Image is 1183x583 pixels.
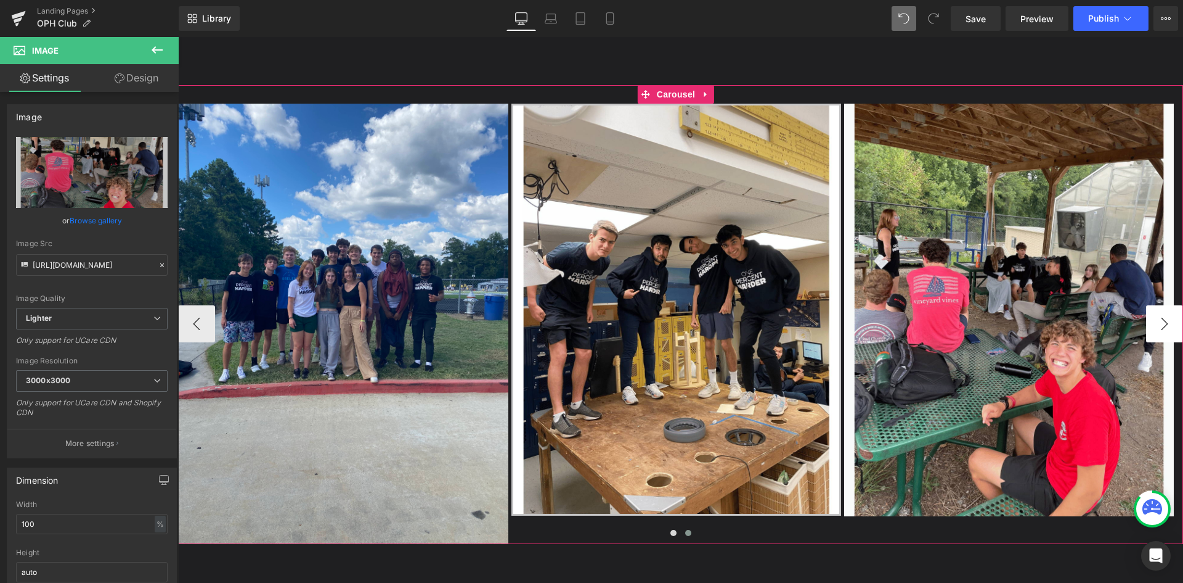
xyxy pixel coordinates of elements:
[202,13,231,24] span: Library
[520,48,536,67] a: Expand / Collapse
[16,336,168,354] div: Only support for UCare CDN
[1006,6,1068,31] a: Preview
[16,514,168,534] input: auto
[7,429,176,458] button: More settings
[32,46,59,56] span: Image
[16,468,59,486] div: Dimension
[16,357,168,365] div: Image Resolution
[37,19,77,28] span: OPH Club
[921,6,946,31] button: Redo
[16,294,168,303] div: Image Quality
[70,210,122,231] a: Browse gallery
[1153,6,1178,31] button: More
[16,548,168,557] div: Height
[595,6,625,31] a: Mobile
[1141,541,1171,571] div: Open Intercom Messenger
[179,6,240,31] a: New Library
[92,64,181,92] a: Design
[16,214,168,227] div: or
[1020,12,1054,25] span: Preview
[16,239,168,248] div: Image Src
[1088,14,1119,23] span: Publish
[16,254,168,276] input: Link
[26,313,52,323] b: Lighter
[16,562,168,582] input: auto
[155,516,166,532] div: %
[1073,6,1148,31] button: Publish
[536,6,566,31] a: Laptop
[16,500,168,509] div: Width
[892,6,916,31] button: Undo
[966,12,986,25] span: Save
[65,438,115,449] p: More settings
[566,6,595,31] a: Tablet
[506,6,536,31] a: Desktop
[26,376,70,385] b: 3000x3000
[16,105,42,122] div: Image
[476,48,520,67] span: Carousel
[37,6,179,16] a: Landing Pages
[16,398,168,426] div: Only support for UCare CDN and Shopify CDN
